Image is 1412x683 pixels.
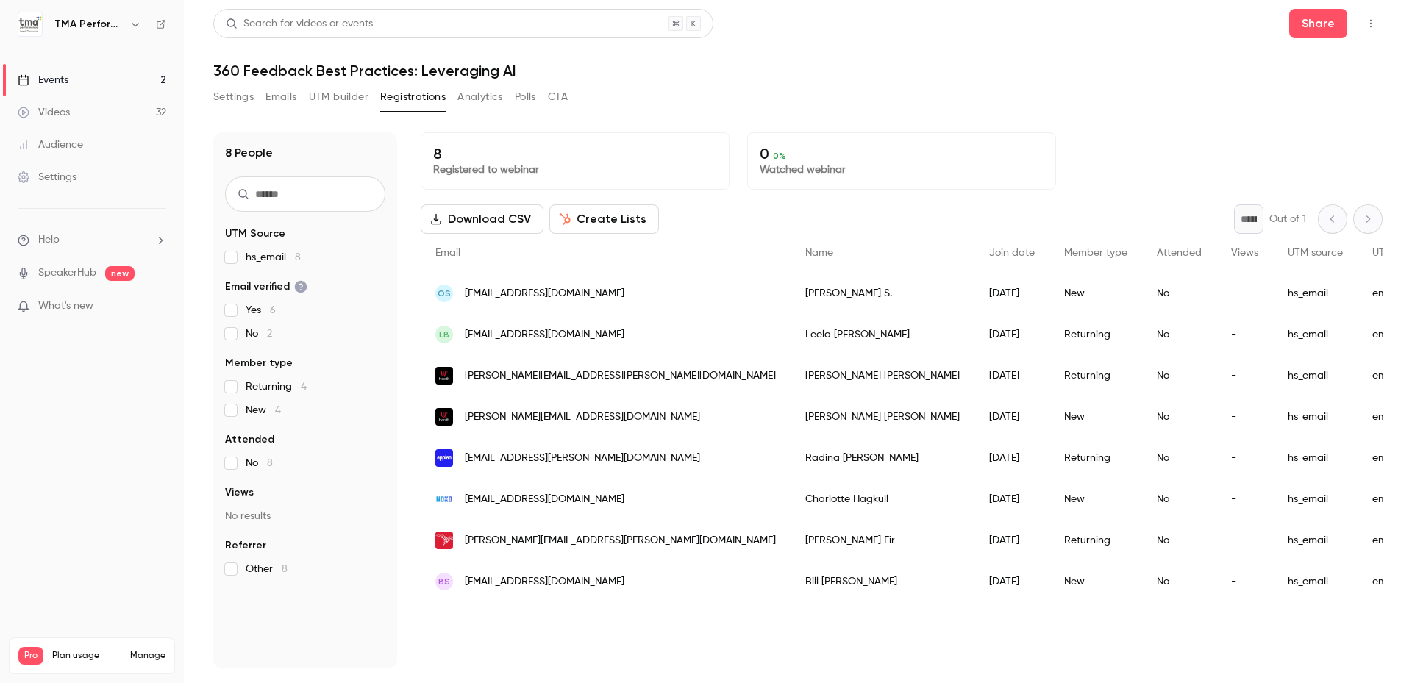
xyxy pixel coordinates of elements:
[760,145,1044,162] p: 0
[1273,561,1358,602] div: hs_email
[1049,355,1142,396] div: Returning
[465,451,700,466] span: [EMAIL_ADDRESS][PERSON_NAME][DOMAIN_NAME]
[435,367,453,385] img: uchealth.com
[295,252,301,262] span: 8
[1049,520,1142,561] div: Returning
[1216,437,1273,479] div: -
[548,85,568,109] button: CTA
[1049,314,1142,355] div: Returning
[1142,314,1216,355] div: No
[265,85,296,109] button: Emails
[38,265,96,281] a: SpeakerHub
[18,232,166,248] li: help-dropdown-opener
[1216,273,1273,314] div: -
[974,437,1049,479] div: [DATE]
[435,490,453,508] img: noko.solutions
[791,273,974,314] div: [PERSON_NAME] S.
[791,479,974,520] div: Charlotte Hagkull
[465,410,700,425] span: [PERSON_NAME][EMAIL_ADDRESS][DOMAIN_NAME]
[465,533,776,548] span: [PERSON_NAME][EMAIL_ADDRESS][PERSON_NAME][DOMAIN_NAME]
[54,17,124,32] h6: TMA Performance (formerly DecisionWise)
[18,170,76,185] div: Settings
[225,226,385,576] section: facet-groups
[433,145,717,162] p: 8
[1231,248,1258,258] span: Views
[309,85,368,109] button: UTM builder
[549,204,659,234] button: Create Lists
[18,12,42,36] img: TMA Performance (formerly DecisionWise)
[225,226,285,241] span: UTM Source
[246,303,276,318] span: Yes
[1049,273,1142,314] div: New
[1049,396,1142,437] div: New
[974,314,1049,355] div: [DATE]
[1273,520,1358,561] div: hs_email
[1216,355,1273,396] div: -
[1216,314,1273,355] div: -
[1142,437,1216,479] div: No
[974,520,1049,561] div: [DATE]
[267,458,273,468] span: 8
[791,437,974,479] div: Radina [PERSON_NAME]
[246,326,272,341] span: No
[38,232,60,248] span: Help
[465,492,624,507] span: [EMAIL_ADDRESS][DOMAIN_NAME]
[435,408,453,426] img: uchealth.com
[1216,561,1273,602] div: -
[465,574,624,590] span: [EMAIL_ADDRESS][DOMAIN_NAME]
[1216,479,1273,520] div: -
[433,162,717,177] p: Registered to webinar
[791,561,974,602] div: Bill [PERSON_NAME]
[1273,355,1358,396] div: hs_email
[1142,479,1216,520] div: No
[435,449,453,467] img: appian.com
[225,432,274,447] span: Attended
[1289,9,1347,38] button: Share
[805,248,833,258] span: Name
[52,650,121,662] span: Plan usage
[225,356,293,371] span: Member type
[974,396,1049,437] div: [DATE]
[791,396,974,437] div: [PERSON_NAME] [PERSON_NAME]
[18,73,68,87] div: Events
[1273,396,1358,437] div: hs_email
[267,329,272,339] span: 2
[438,287,451,300] span: OS
[435,248,460,258] span: Email
[791,355,974,396] div: [PERSON_NAME] [PERSON_NAME]
[1142,561,1216,602] div: No
[1273,273,1358,314] div: hs_email
[1064,248,1127,258] span: Member type
[270,305,276,315] span: 6
[246,456,273,471] span: No
[282,564,288,574] span: 8
[130,650,165,662] a: Manage
[105,266,135,281] span: new
[225,485,254,500] span: Views
[974,355,1049,396] div: [DATE]
[515,85,536,109] button: Polls
[457,85,503,109] button: Analytics
[1049,479,1142,520] div: New
[465,327,624,343] span: [EMAIL_ADDRESS][DOMAIN_NAME]
[1273,437,1358,479] div: hs_email
[465,286,624,301] span: [EMAIL_ADDRESS][DOMAIN_NAME]
[1216,520,1273,561] div: -
[213,85,254,109] button: Settings
[149,300,166,313] iframe: Noticeable Trigger
[1288,248,1343,258] span: UTM source
[225,509,385,523] p: No results
[18,105,70,120] div: Videos
[1157,248,1202,258] span: Attended
[380,85,446,109] button: Registrations
[246,403,281,418] span: New
[989,248,1035,258] span: Join date
[465,368,776,384] span: [PERSON_NAME][EMAIL_ADDRESS][PERSON_NAME][DOMAIN_NAME]
[246,379,307,394] span: Returning
[435,532,453,549] img: cardinalhealth.com
[38,298,93,314] span: What's new
[246,250,301,265] span: hs_email
[275,405,281,415] span: 4
[438,575,450,588] span: BS
[974,561,1049,602] div: [DATE]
